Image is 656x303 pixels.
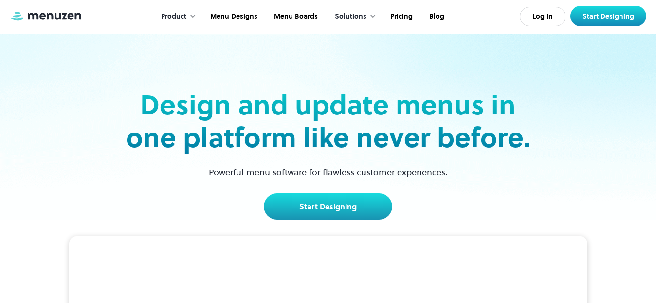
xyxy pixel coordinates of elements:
a: Log In [520,7,565,26]
div: Product [151,1,201,32]
a: Menu Designs [201,1,265,32]
a: Menu Boards [265,1,325,32]
p: Powerful menu software for flawless customer experiences. [197,166,460,179]
a: Start Designing [570,6,646,26]
a: Pricing [381,1,420,32]
div: Solutions [325,1,381,32]
a: Blog [420,1,452,32]
a: Start Designing [264,193,392,220]
div: Product [161,11,186,22]
h2: Design and update menus in one platform like never before. [123,89,533,154]
div: Solutions [335,11,366,22]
